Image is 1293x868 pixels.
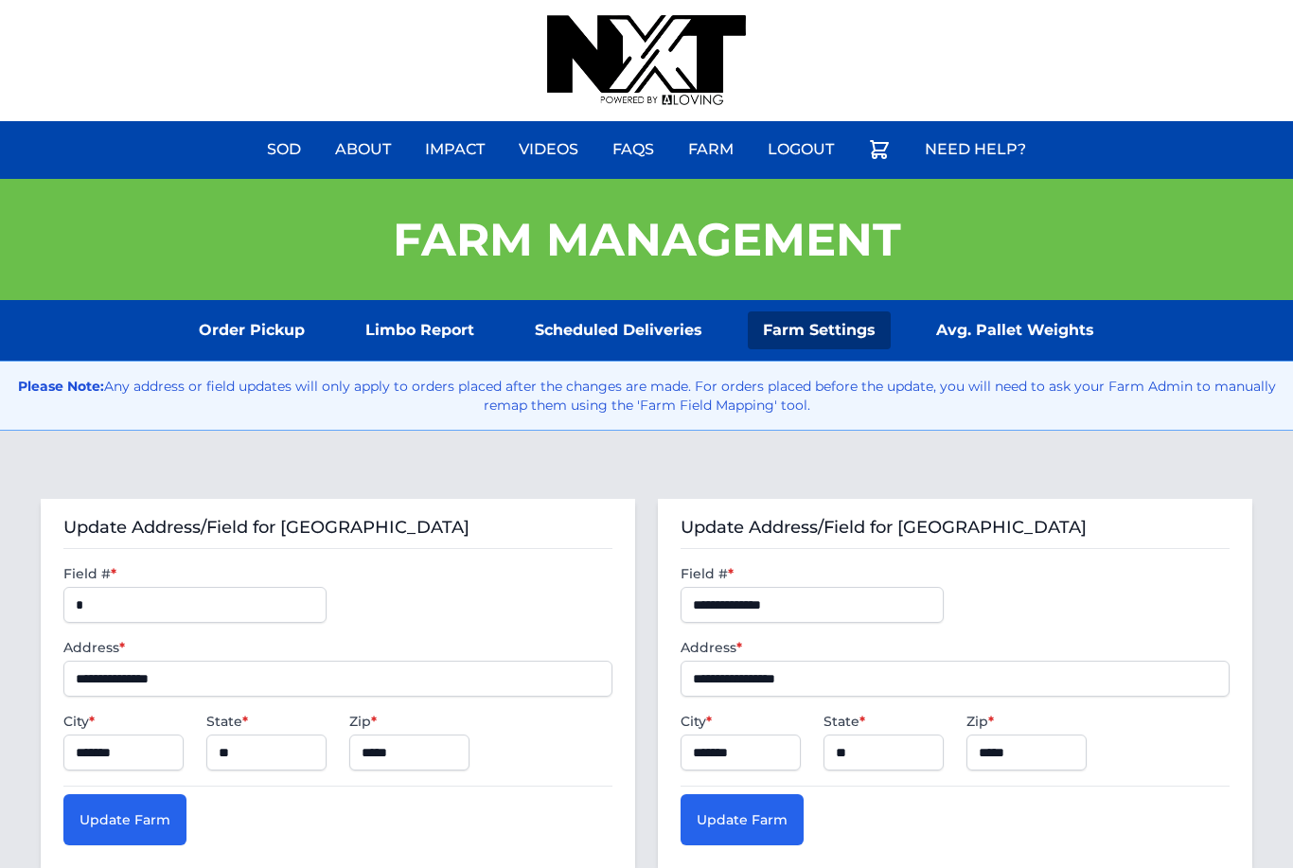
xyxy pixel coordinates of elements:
label: Zip [349,712,469,731]
strong: Please Note: [18,378,104,395]
a: Avg. Pallet Weights [921,311,1109,349]
label: Address [63,638,612,657]
a: Order Pickup [184,311,320,349]
a: Limbo Report [350,311,489,349]
label: Zip [966,712,1087,731]
label: City [681,712,801,731]
a: Farm Settings [748,311,891,349]
label: State [824,712,944,731]
span: Update Farm [80,811,170,828]
a: About [324,127,402,172]
h3: Update Address/Field for [GEOGRAPHIC_DATA] [681,514,1230,549]
a: Scheduled Deliveries [520,311,717,349]
label: State [206,712,327,731]
div: Update Address/Field for SC Bermuda Farm [658,499,1252,868]
a: Farm [677,127,745,172]
label: Field # [63,564,327,583]
h3: Update Address/Field for [GEOGRAPHIC_DATA] [63,514,612,549]
label: Address [681,638,1230,657]
div: Update Address/Field for Pallet Yard [41,499,635,868]
a: Videos [507,127,590,172]
label: City [63,712,184,731]
span: Update Farm [697,811,788,828]
h1: Farm Management [393,217,901,262]
button: Update Farm [681,794,804,845]
a: Logout [756,127,845,172]
a: FAQs [601,127,665,172]
label: Field # [681,564,944,583]
button: Update Farm [63,794,186,845]
a: Sod [256,127,312,172]
a: Impact [414,127,496,172]
a: Need Help? [913,127,1037,172]
img: nextdaysod.com Logo [547,15,746,106]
